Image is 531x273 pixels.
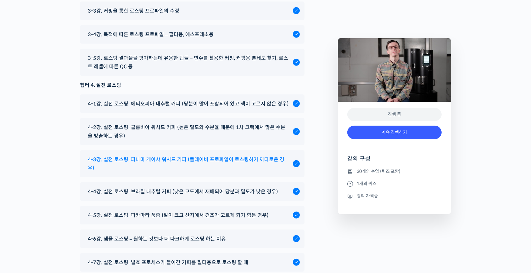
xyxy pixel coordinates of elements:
[85,100,300,108] a: 4-1강. 실전 로스팅: 에티오피아 내추럴 커피 (당분이 많이 포함되어 있고 색이 고르지 않은 경우)
[85,7,300,15] a: 3-3강. 커핑을 통한 로스팅 프로파일의 수정
[88,211,269,219] span: 4-5강. 실전 로스팅: 파카마라 품종 (알이 크고 산지에서 건조가 고르게 되기 힘든 경우)
[88,54,290,71] span: 3-5강. 로스팅 결과물을 평가하는데 유용한 팁들 – 연수를 활용한 커핑, 커핑용 분쇄도 찾기, 로스트 레벨에 따른 QC 등
[88,258,248,267] span: 4-7강. 실전 로스팅: 발효 프로세스가 들어간 커피를 필터용으로 로스팅 할 때
[42,200,81,215] a: 대화
[20,209,24,214] span: 홈
[85,155,300,172] a: 4-3강. 실전 로스팅: 파나마 게이샤 워시드 커피 (플레이버 프로파일이 로스팅하기 까다로운 경우)
[85,235,300,243] a: 4-6강. 샘플 로스팅 – 원하는 것보다 더 다크하게 로스팅 하는 이유
[347,155,442,168] h4: 강의 구성
[88,235,226,243] span: 4-6강. 샘플 로스팅 – 원하는 것보다 더 다크하게 로스팅 하는 이유
[88,7,179,15] span: 3-3강. 커핑을 통한 로스팅 프로파일의 수정
[81,200,121,215] a: 설정
[347,126,442,139] a: 계속 진행하기
[85,258,300,267] a: 4-7강. 실전 로스팅: 발효 프로세스가 들어간 커피를 필터용으로 로스팅 할 때
[88,123,290,140] span: 4-2강. 실전 로스팅: 콜롬비아 워시드 커피 (높은 밀도와 수분율 때문에 1차 크랙에서 많은 수분을 방출하는 경우)
[347,192,442,200] li: 강의 자격증
[88,187,278,196] span: 4-4강. 실전 로스팅: 브라질 내추럴 커피 (낮은 고도에서 재배되어 당분과 밀도가 낮은 경우)
[85,54,300,71] a: 3-5강. 로스팅 결과물을 평가하는데 유용한 팁들 – 연수를 활용한 커핑, 커핑용 분쇄도 찾기, 로스트 레벨에 따른 QC 등
[88,155,290,172] span: 4-3강. 실전 로스팅: 파나마 게이샤 워시드 커피 (플레이버 프로파일이 로스팅하기 까다로운 경우)
[347,180,442,187] li: 1개의 퀴즈
[347,108,442,121] div: 진행 중
[85,211,300,219] a: 4-5강. 실전 로스팅: 파카마라 품종 (알이 크고 산지에서 건조가 고르게 되기 힘든 경우)
[58,209,65,214] span: 대화
[88,100,289,108] span: 4-1강. 실전 로스팅: 에티오피아 내추럴 커피 (당분이 많이 포함되어 있고 색이 고르지 않은 경우)
[85,123,300,140] a: 4-2강. 실전 로스팅: 콜롬비아 워시드 커피 (높은 밀도와 수분율 때문에 1차 크랙에서 많은 수분을 방출하는 경우)
[88,30,214,39] span: 3-4강. 목적에 따른 로스팅 프로파일 – 필터용, 에스프레소용
[2,200,42,215] a: 홈
[85,30,300,39] a: 3-4강. 목적에 따른 로스팅 프로파일 – 필터용, 에스프레소용
[97,209,105,214] span: 설정
[80,81,305,89] div: 챕터 4. 실전 로스팅
[347,168,442,175] li: 30개의 수업 (퀴즈 포함)
[85,187,300,196] a: 4-4강. 실전 로스팅: 브라질 내추럴 커피 (낮은 고도에서 재배되어 당분과 밀도가 낮은 경우)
